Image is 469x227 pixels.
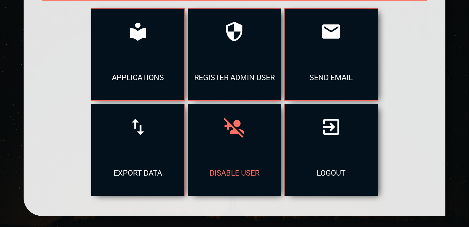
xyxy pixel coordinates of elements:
div: send email [285,54,377,100]
div: register admin user [188,54,281,100]
div: logout [285,150,377,196]
div: export data [91,150,184,196]
div: disable user [188,150,281,196]
div: applications [91,54,184,100]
